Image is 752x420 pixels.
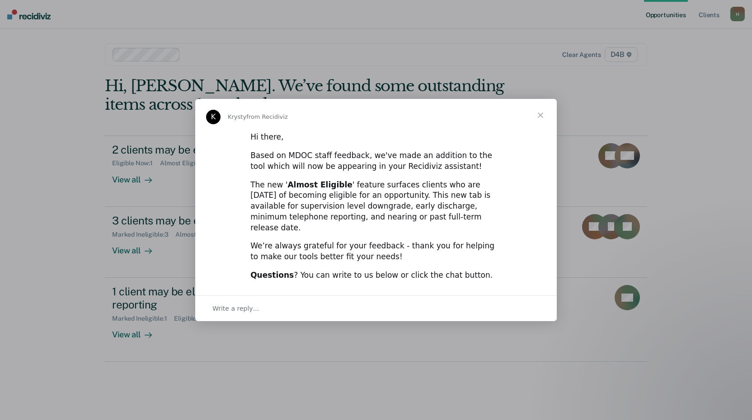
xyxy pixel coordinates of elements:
div: Open conversation and reply [195,295,557,321]
div: Hi there, [250,132,502,143]
span: Write a reply… [212,303,259,314]
div: Profile image for Krysty [206,110,221,124]
div: The new ' ' feature surfaces clients who are [DATE] of becoming eligible for an opportunity. This... [250,180,502,233]
b: Almost Eligible [287,180,352,189]
span: from Recidiviz [246,113,288,120]
span: Close [524,99,557,131]
div: Based on MDOC staff feedback, we've made an addition to the tool which will now be appearing in y... [250,150,502,172]
div: ? You can write to us below or click the chat button. [250,270,502,281]
div: We’re always grateful for your feedback - thank you for helping to make our tools better fit your... [250,241,502,262]
b: Questions [250,271,294,280]
span: Krysty [228,113,246,120]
